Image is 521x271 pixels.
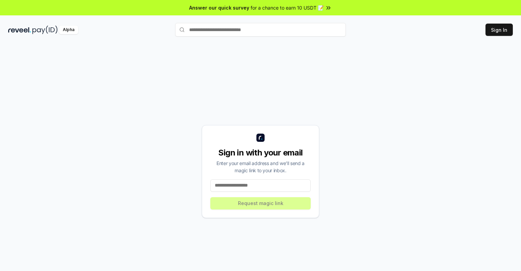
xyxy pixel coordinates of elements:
[256,134,265,142] img: logo_small
[251,4,324,11] span: for a chance to earn 10 USDT 📝
[485,24,513,36] button: Sign In
[32,26,58,34] img: pay_id
[210,160,311,174] div: Enter your email address and we’ll send a magic link to your inbox.
[8,26,31,34] img: reveel_dark
[210,147,311,158] div: Sign in with your email
[59,26,78,34] div: Alpha
[189,4,249,11] span: Answer our quick survey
